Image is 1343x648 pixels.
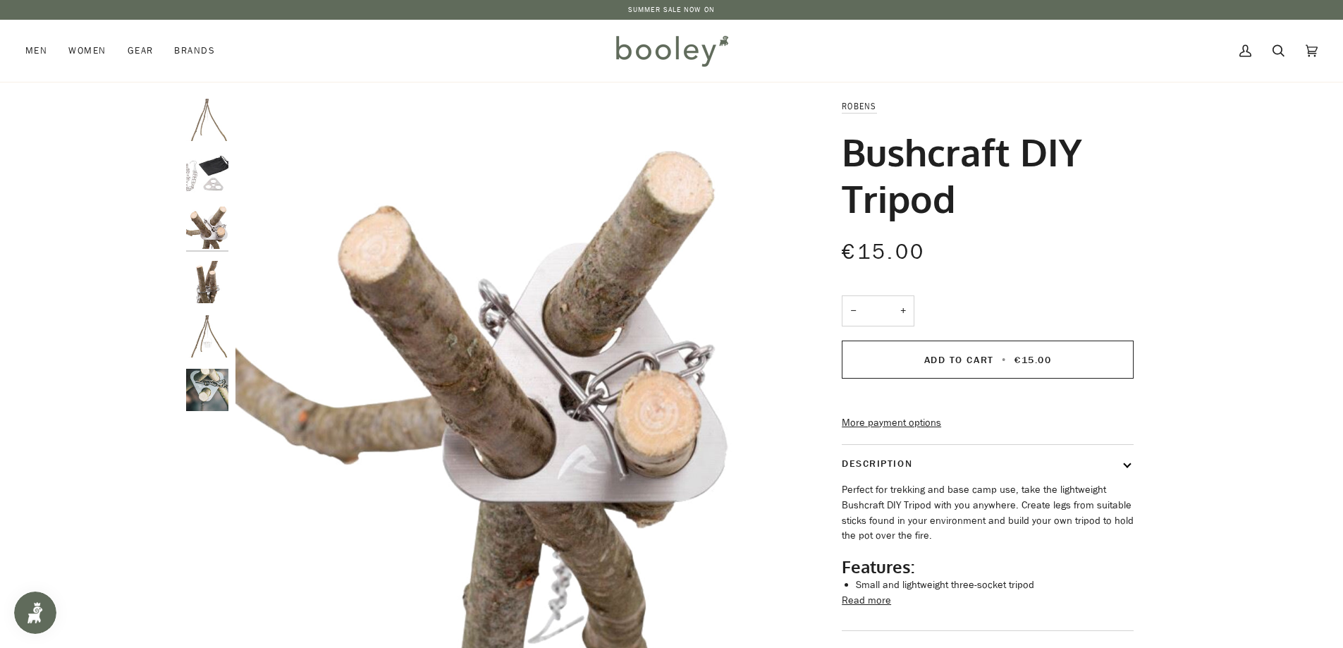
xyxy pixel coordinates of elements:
span: Brands [174,44,215,58]
span: Add to Cart [924,353,994,367]
img: Booley [610,30,733,71]
span: • [998,353,1011,367]
a: More payment options [842,415,1134,431]
span: Gear [128,44,154,58]
button: + [892,295,914,327]
input: Quantity [842,295,914,327]
button: Description [842,445,1134,482]
img: Robens Bushcraft DIY Tripod - Booley Galway [186,261,228,303]
span: €15.00 [1014,353,1051,367]
img: Robens Bushcraft DIY Tripod - Booley Galway [186,207,228,249]
p: Perfect for trekking and base camp use, take the lightweight Bushcraft DIY Tripod with you anywhe... [842,482,1134,544]
img: Robens Bushcraft DIY Tripod - Booley Galway [186,315,228,357]
a: Brands [164,20,226,82]
a: Women [58,20,116,82]
iframe: Button to open loyalty program pop-up [14,592,56,634]
a: Men [25,20,58,82]
button: Add to Cart • €15.00 [842,341,1134,379]
img: Robens Bushcraft DIY Tripod - Booley Galway [186,369,228,411]
h1: Bushcraft DIY Tripod [842,128,1123,221]
button: − [842,295,864,327]
button: Read more [842,593,891,609]
img: Robens Bushcraft DIY Tripod - Booley Galway [186,153,228,195]
img: Robens Bushcraft DIY Tripod - Booley Galway [186,99,228,141]
span: Women [68,44,106,58]
span: Men [25,44,47,58]
a: Gear [117,20,164,82]
li: Small and lightweight three-socket tripod [856,577,1134,593]
a: SUMMER SALE NOW ON [628,4,715,15]
a: Robens [842,100,877,112]
span: €15.00 [842,238,925,267]
h2: Features: [842,556,1134,577]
